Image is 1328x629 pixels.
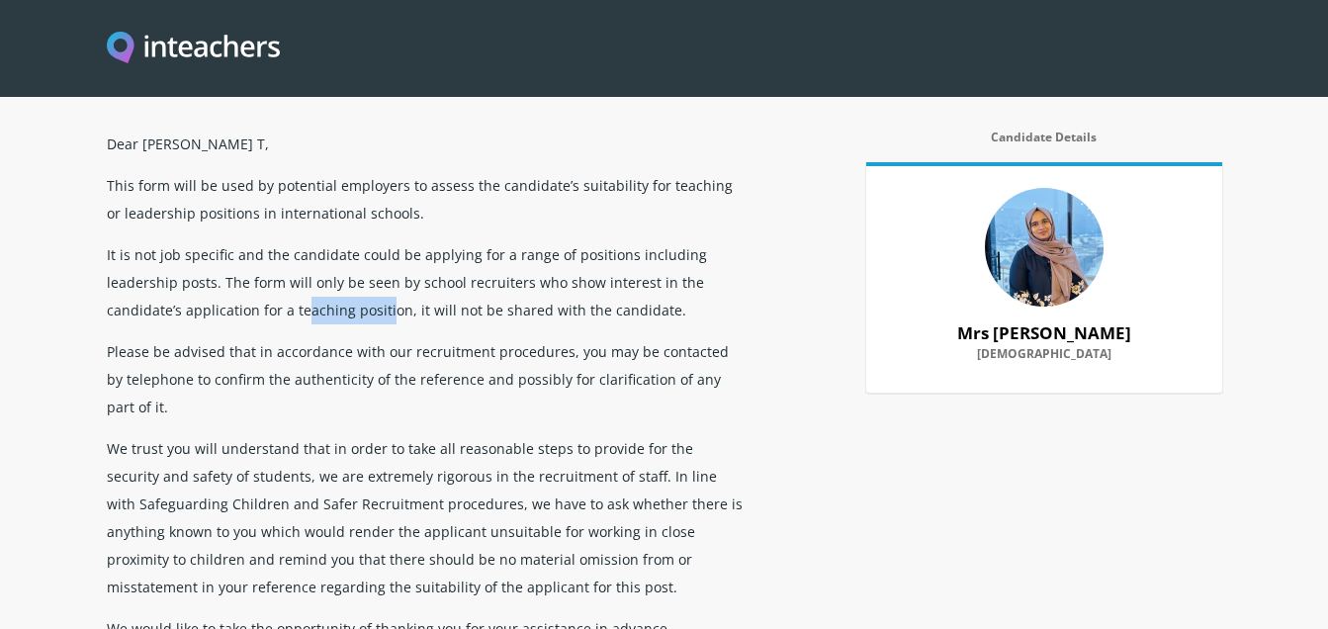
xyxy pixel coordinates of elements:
p: We trust you will understand that in order to take all reasonable steps to provide for the securi... [107,427,748,607]
img: Inteachers [107,32,281,66]
a: Visit this site's homepage [107,32,281,66]
strong: Mrs [PERSON_NAME] [957,321,1131,344]
p: Dear [PERSON_NAME] T, [107,123,748,164]
label: [DEMOGRAPHIC_DATA] [890,347,1198,373]
p: It is not job specific and the candidate could be applying for a range of positions including lea... [107,233,748,330]
img: 79792 [985,188,1104,307]
p: Please be advised that in accordance with our recruitment procedures, you may be contacted by tel... [107,330,748,427]
p: This form will be used by potential employers to assess the candidate’s suitability for teaching ... [107,164,748,233]
label: Candidate Details [866,131,1222,156]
